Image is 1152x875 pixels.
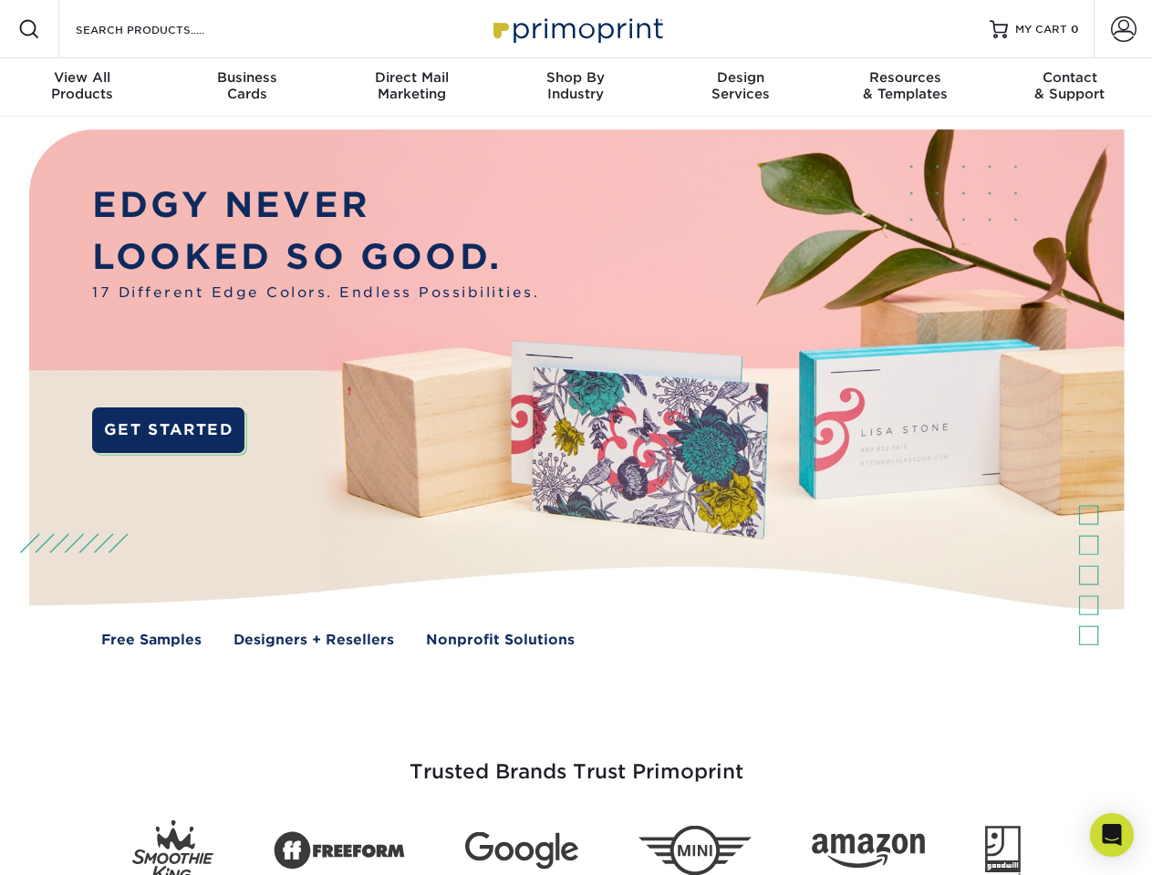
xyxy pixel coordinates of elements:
div: Services [659,69,823,102]
span: MY CART [1015,22,1067,37]
img: Goodwill [985,826,1021,875]
a: DesignServices [659,58,823,117]
a: Resources& Templates [823,58,987,117]
a: Free Samples [101,630,202,651]
p: LOOKED SO GOOD. [92,232,539,283]
div: Marketing [329,69,493,102]
span: Direct Mail [329,69,493,86]
img: Amazon [812,834,925,869]
input: SEARCH PRODUCTS..... [74,18,252,40]
div: Open Intercom Messenger [1090,813,1134,857]
img: Google [465,832,578,870]
a: GET STARTED [92,407,244,453]
span: Shop By [493,69,658,86]
span: 17 Different Edge Colors. Endless Possibilities. [92,283,539,304]
p: EDGY NEVER [92,180,539,232]
span: 0 [1071,23,1079,36]
div: & Templates [823,69,987,102]
img: Primoprint [485,9,668,48]
a: Nonprofit Solutions [426,630,575,651]
div: Cards [164,69,328,102]
a: Contact& Support [988,58,1152,117]
span: Contact [988,69,1152,86]
iframe: Google Customer Reviews [5,819,155,869]
span: Resources [823,69,987,86]
span: Business [164,69,328,86]
h3: Trusted Brands Trust Primoprint [43,716,1110,806]
a: BusinessCards [164,58,328,117]
div: & Support [988,69,1152,102]
span: Design [659,69,823,86]
div: Industry [493,69,658,102]
a: Designers + Resellers [234,630,394,651]
a: Shop ByIndustry [493,58,658,117]
a: Direct MailMarketing [329,58,493,117]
